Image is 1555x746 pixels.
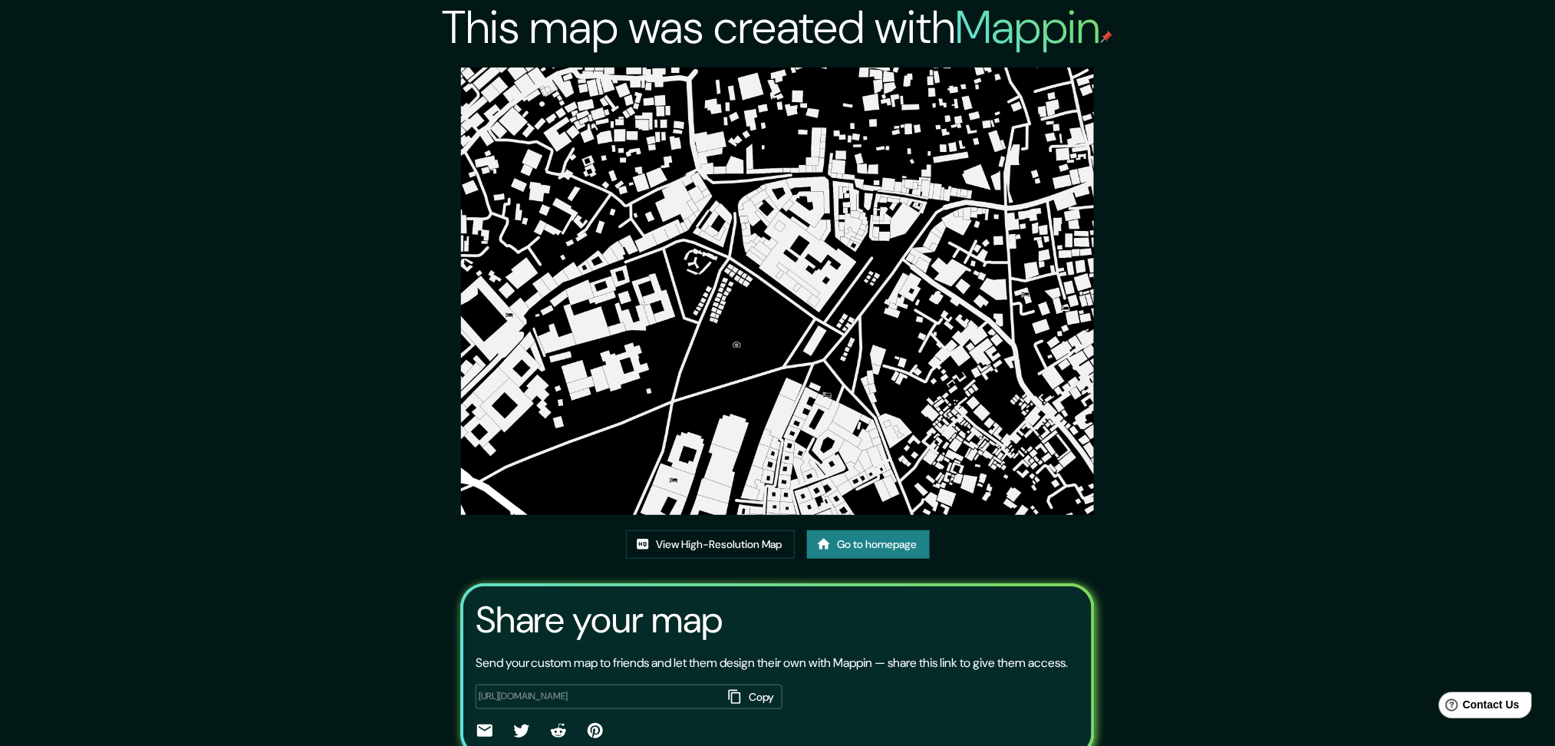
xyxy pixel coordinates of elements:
a: View High-Resolution Map [626,530,795,559]
p: Send your custom map to friends and let them design their own with Mappin — share this link to gi... [476,654,1069,672]
h3: Share your map [476,599,723,642]
iframe: Help widget launcher [1418,686,1538,729]
img: mappin-pin [1101,31,1113,43]
a: Go to homepage [807,530,930,559]
img: created-map [461,68,1094,515]
button: Copy [723,685,782,710]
